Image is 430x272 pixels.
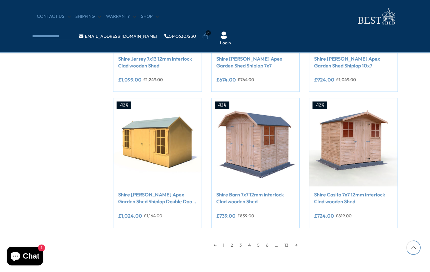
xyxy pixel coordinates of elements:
[118,55,197,69] a: Shire Jersey 7x13 12mm interlock Clad wooden Shed
[309,98,397,186] img: Shire Casita 7x7 12mm interlock Clad wooden Shed - Best Shed
[336,214,352,218] del: £819.00
[113,98,202,186] img: Shire Holt Apex Garden Shed Shiplap Double Door 13x7 - Best Shed
[212,98,300,186] img: Shire Barn 7x7 12mm interlock Clad wooden Shed - Best Shed
[144,214,162,218] del: £1,164.00
[237,214,254,218] del: £839.00
[37,13,71,20] a: CONTACT US
[292,240,301,250] a: →
[216,191,295,205] a: Shire Barn 7x7 12mm interlock Clad wooden Shed
[237,77,254,82] del: £764.00
[312,101,327,109] div: -12%
[336,77,356,82] del: £1,049.00
[117,101,131,109] div: -12%
[216,77,236,82] ins: £674.00
[118,213,142,218] ins: £1,024.00
[75,13,101,20] a: Shipping
[314,55,393,69] a: Shire [PERSON_NAME] Apex Garden Shed Shiplap 10x7
[118,77,142,82] ins: £1,099.00
[272,240,281,250] span: …
[227,240,236,250] a: 2
[215,101,229,109] div: -12%
[216,213,236,218] ins: £739.00
[211,240,220,250] a: ←
[206,30,211,36] span: 0
[5,247,45,267] inbox-online-store-chat: Shopify online store chat
[263,240,272,250] a: 6
[220,32,227,39] img: User Icon
[216,55,295,69] a: Shire [PERSON_NAME] Apex Garden Shed Shiplap 7x7
[220,40,231,46] a: Login
[354,6,398,27] img: logo
[164,34,196,38] a: 01406307230
[245,240,254,250] span: 4
[143,77,163,82] del: £1,249.00
[236,240,245,250] a: 3
[314,191,393,205] a: Shire Casita 7x7 12mm interlock Clad wooden Shed
[79,34,157,38] a: [EMAIL_ADDRESS][DOMAIN_NAME]
[314,213,334,218] ins: £724.00
[281,240,292,250] a: 13
[202,33,208,40] a: 0
[106,13,136,20] a: Warranty
[118,191,197,205] a: Shire [PERSON_NAME] Apex Garden Shed Shiplap Double Door 13x7
[314,77,334,82] ins: £924.00
[254,240,263,250] a: 5
[220,240,227,250] a: 1
[141,13,159,20] a: Shop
